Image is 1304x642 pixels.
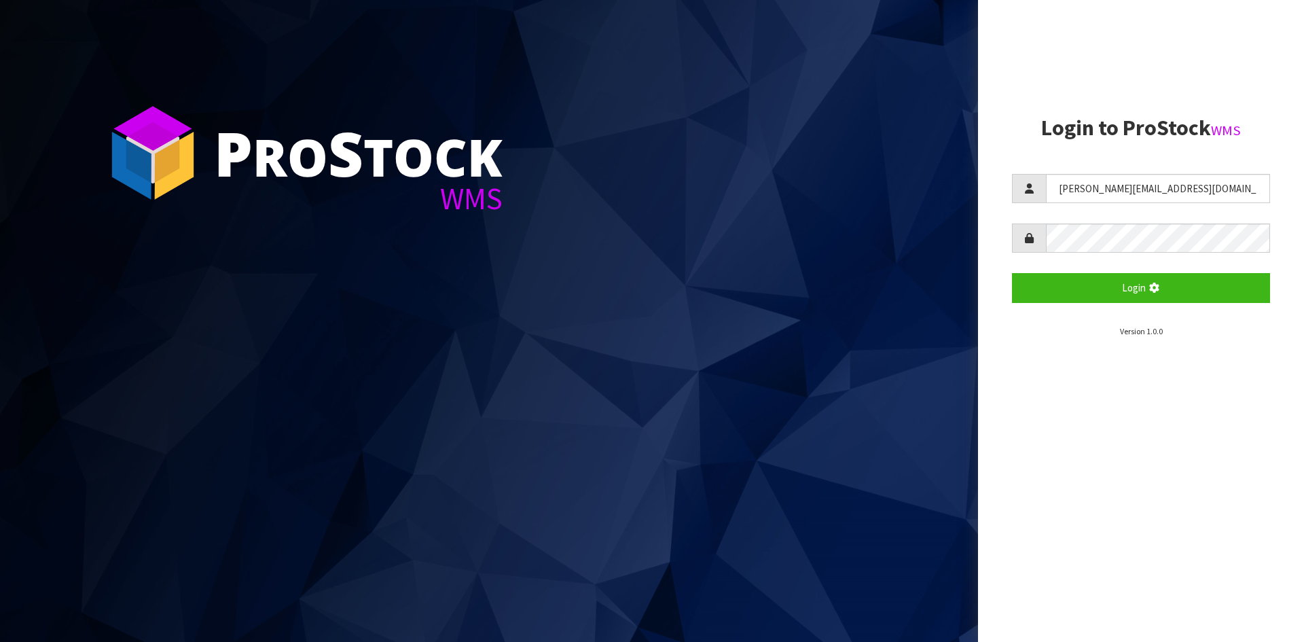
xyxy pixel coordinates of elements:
small: Version 1.0.0 [1120,326,1163,336]
div: ro tock [214,122,503,183]
span: S [328,111,363,194]
div: WMS [214,183,503,214]
img: ProStock Cube [102,102,204,204]
input: Username [1046,174,1270,203]
span: P [214,111,253,194]
h2: Login to ProStock [1012,116,1270,140]
button: Login [1012,273,1270,302]
small: WMS [1211,122,1241,139]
